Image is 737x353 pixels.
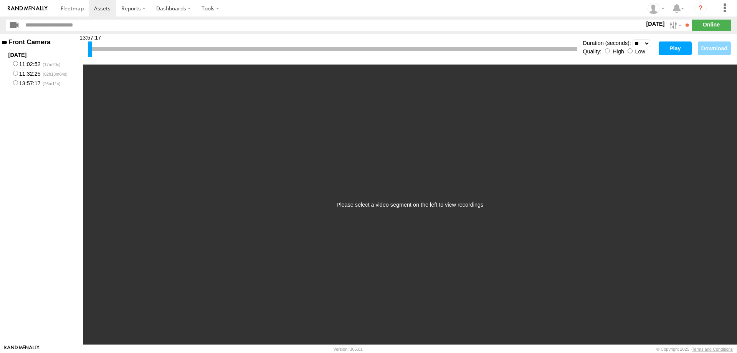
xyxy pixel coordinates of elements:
[694,2,707,15] i: ?
[583,40,631,46] label: Duration (seconds):
[334,347,363,351] div: Version: 305.01
[13,71,18,76] input: 11:32:25
[656,347,733,351] div: © Copyright 2025 -
[613,48,624,55] label: High
[692,347,733,351] a: Terms and Conditions
[659,41,692,55] button: Play
[13,61,18,66] input: 11:02:52
[337,202,483,208] div: Please select a video segment on the left to view recordings
[645,3,667,14] div: MIguel Fernandez
[666,20,683,31] label: Search Filter Options
[8,6,48,11] img: rand-logo.svg
[644,20,666,28] label: [DATE]
[13,80,18,85] input: 13:57:17
[4,345,40,353] a: Visit our Website
[635,48,645,55] label: Low
[583,48,601,55] label: Quality:
[79,35,101,45] div: 13:57:17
